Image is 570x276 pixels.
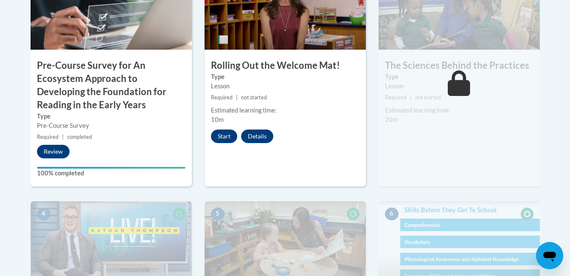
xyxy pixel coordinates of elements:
[37,145,70,158] button: Review
[37,112,185,121] label: Type
[241,94,267,101] span: not started
[385,82,533,91] div: Lesson
[385,208,399,220] span: 6
[385,94,407,101] span: Required
[211,208,225,220] span: 5
[205,59,366,72] h3: Rolling Out the Welcome Mat!
[241,130,273,143] button: Details
[385,106,533,115] div: Estimated learning time:
[37,134,59,140] span: Required
[62,134,64,140] span: |
[236,94,238,101] span: |
[37,167,185,169] div: Your progress
[536,242,563,269] iframe: Button to launch messaging window
[211,130,237,143] button: Start
[37,121,185,130] div: Pre-Course Survey
[410,94,412,101] span: |
[211,72,359,82] label: Type
[31,59,192,111] h3: Pre-Course Survey for An Ecosystem Approach to Developing the Foundation for Reading in the Early...
[37,208,51,220] span: 4
[415,94,441,101] span: not started
[211,106,359,115] div: Estimated learning time:
[211,94,233,101] span: Required
[385,72,533,82] label: Type
[385,116,398,123] span: 20m
[379,59,540,72] h3: The Sciences Behind the Practices
[211,116,224,123] span: 10m
[37,169,185,178] label: 100% completed
[211,82,359,91] div: Lesson
[67,134,92,140] span: completed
